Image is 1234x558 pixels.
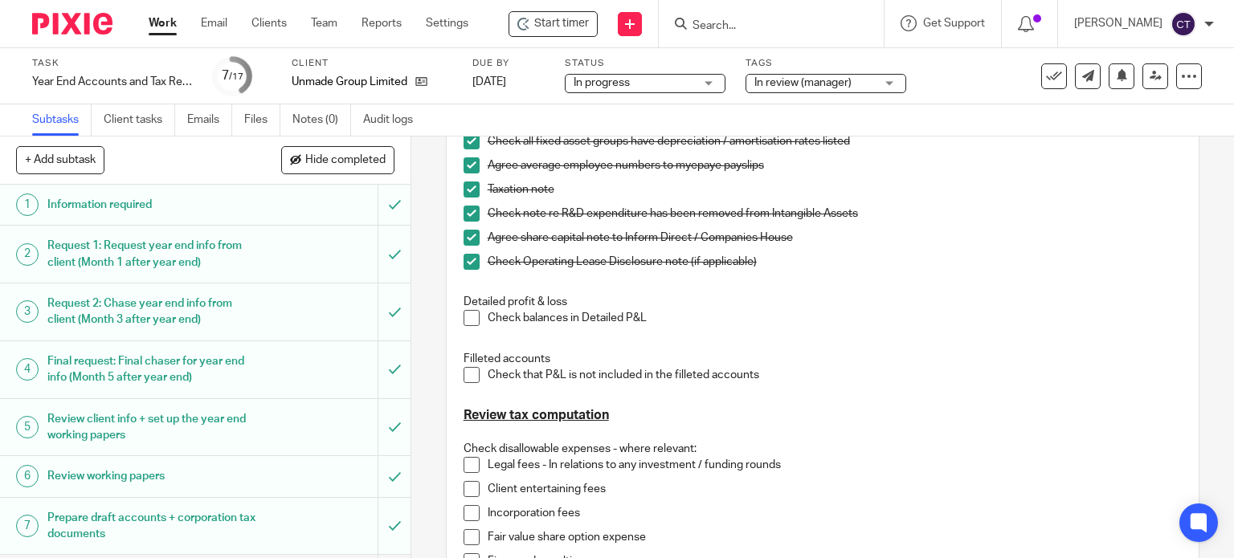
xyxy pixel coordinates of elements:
[32,13,112,35] img: Pixie
[47,234,257,275] h1: Request 1: Request year end info from client (Month 1 after year end)
[488,133,1183,149] p: Check all fixed asset groups have depreciation / amortisation rates listed
[488,254,1183,270] p: Check Operating Lease Disclosure note (if applicable)
[16,465,39,487] div: 6
[488,367,1183,383] p: Check that P&L is not included in the filleted accounts
[311,15,337,31] a: Team
[201,15,227,31] a: Email
[16,358,39,381] div: 4
[104,104,175,136] a: Client tasks
[1171,11,1196,37] img: svg%3E
[32,104,92,136] a: Subtasks
[32,57,193,70] label: Task
[488,505,1183,521] p: Incorporation fees
[47,349,257,390] h1: Final request: Final chaser for year end info (Month 5 after year end)
[488,457,1183,473] p: Legal fees - In relations to any investment / funding rounds
[464,409,609,422] u: Review tax computation
[281,146,394,173] button: Hide completed
[32,74,193,90] div: Year End Accounts and Tax Return
[464,441,1183,457] p: Check disallowable expenses - where relevant:
[187,104,232,136] a: Emails
[574,77,630,88] span: In progress
[251,15,287,31] a: Clients
[16,416,39,438] div: 5
[16,515,39,537] div: 7
[305,154,386,167] span: Hide completed
[47,464,257,488] h1: Review working papers
[244,104,280,136] a: Files
[534,15,589,32] span: Start timer
[488,230,1183,246] p: Agree share capital note to Inform Direct / Companies House
[47,291,257,332] h1: Request 2: Chase year end info from client (Month 3 after year end)
[488,181,1183,198] p: Taxation note
[16,146,104,173] button: + Add subtask
[47,193,257,217] h1: Information required
[464,294,1183,310] p: Detailed profit & loss
[229,72,243,81] small: /17
[16,193,39,216] div: 1
[363,104,425,136] a: Audit logs
[488,157,1183,173] p: Agree average employee numbers to myepaye payslips
[488,310,1183,326] p: Check balances in Detailed P&L
[292,57,452,70] label: Client
[509,11,598,37] div: Unmade Group Limited - Year End Accounts and Tax Return
[565,57,725,70] label: Status
[472,57,545,70] label: Due by
[16,300,39,323] div: 3
[362,15,402,31] a: Reports
[292,74,407,90] p: Unmade Group Limited
[488,529,1183,545] p: Fair value share option expense
[149,15,177,31] a: Work
[292,104,351,136] a: Notes (0)
[472,76,506,88] span: [DATE]
[47,407,257,448] h1: Review client info + set up the year end working papers
[488,481,1183,497] p: Client entertaining fees
[488,206,1183,222] p: Check note re R&D expenditure has been removed from Intangible Assets
[426,15,468,31] a: Settings
[47,506,257,547] h1: Prepare draft accounts + corporation tax documents
[464,351,1183,367] p: Filleted accounts
[222,67,243,85] div: 7
[16,243,39,266] div: 2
